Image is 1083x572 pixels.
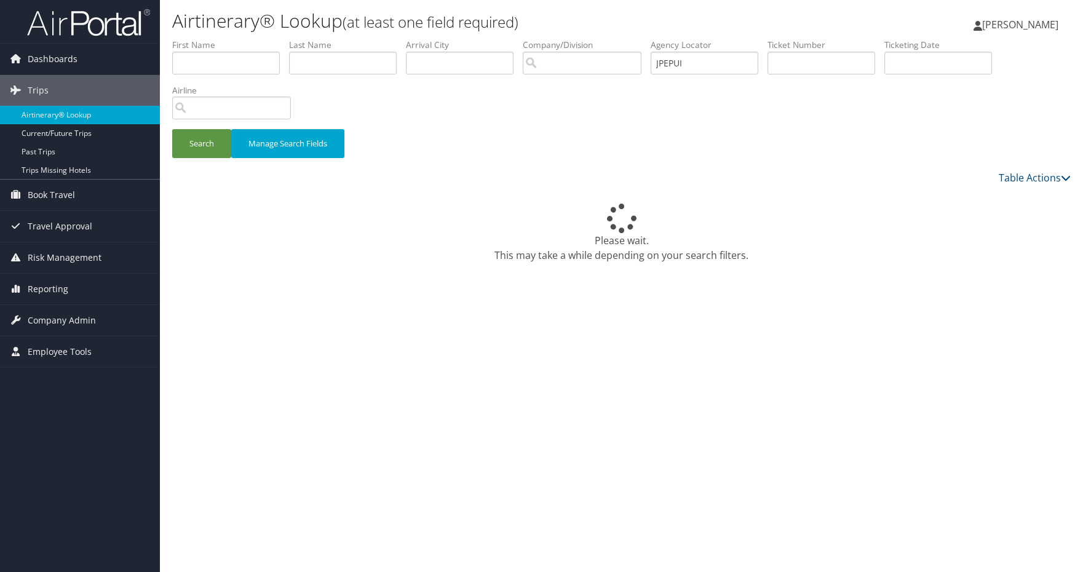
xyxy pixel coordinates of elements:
[172,204,1071,263] div: Please wait. This may take a while depending on your search filters.
[406,39,523,51] label: Arrival City
[172,84,300,97] label: Airline
[28,180,75,210] span: Book Travel
[28,305,96,336] span: Company Admin
[28,75,49,106] span: Trips
[28,44,77,74] span: Dashboards
[28,242,101,273] span: Risk Management
[982,18,1058,31] span: [PERSON_NAME]
[884,39,1001,51] label: Ticketing Date
[289,39,406,51] label: Last Name
[651,39,768,51] label: Agency Locator
[231,129,344,158] button: Manage Search Fields
[768,39,884,51] label: Ticket Number
[343,12,518,32] small: (at least one field required)
[28,211,92,242] span: Travel Approval
[27,8,150,37] img: airportal-logo.png
[974,6,1071,43] a: [PERSON_NAME]
[172,8,771,34] h1: Airtinerary® Lookup
[172,129,231,158] button: Search
[999,171,1071,185] a: Table Actions
[28,336,92,367] span: Employee Tools
[523,39,651,51] label: Company/Division
[28,274,68,304] span: Reporting
[172,39,289,51] label: First Name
